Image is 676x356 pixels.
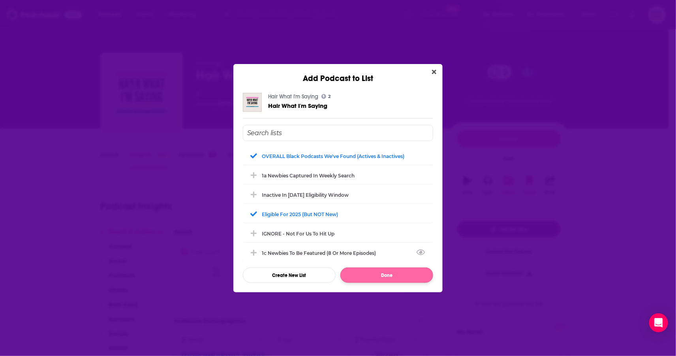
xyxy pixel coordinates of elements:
a: Hair What I'm Saying [268,93,318,100]
div: 1a Newbies captured in weekly search [262,173,355,179]
div: 1a Newbies captured in weekly search [243,167,433,184]
div: IGNORE - not for us to hit up [243,225,433,242]
div: Inactive in [DATE] eligibility window [262,192,349,198]
button: Done [340,267,433,283]
div: Add Podcast to List [233,64,443,83]
div: 1c Newbies to be featured (8 or more episodes) [262,250,381,256]
div: 1c Newbies to be featured (8 or more episodes) [243,244,433,262]
div: Eligible for 2025 (but NOT new) [262,211,338,217]
div: Inactive in 2025 eligibility window [243,186,433,203]
button: View Link [376,254,381,255]
img: Hair What I'm Saying [243,93,262,112]
div: Eligible for 2025 (but NOT new) [243,205,433,223]
button: Create New List [243,267,336,283]
div: OVERALL Black podcasts we've found (actives & inactives) [243,147,433,165]
div: OVERALL Black podcasts we've found (actives & inactives) [262,153,404,159]
div: Add Podcast To List [243,125,433,283]
a: Hair What I'm Saying [268,102,327,109]
span: 2 [329,95,331,98]
a: 2 [321,94,331,99]
input: Search lists [243,125,433,141]
div: IGNORE - not for us to hit up [262,231,334,237]
button: Close [429,67,439,77]
div: Open Intercom Messenger [649,313,668,332]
